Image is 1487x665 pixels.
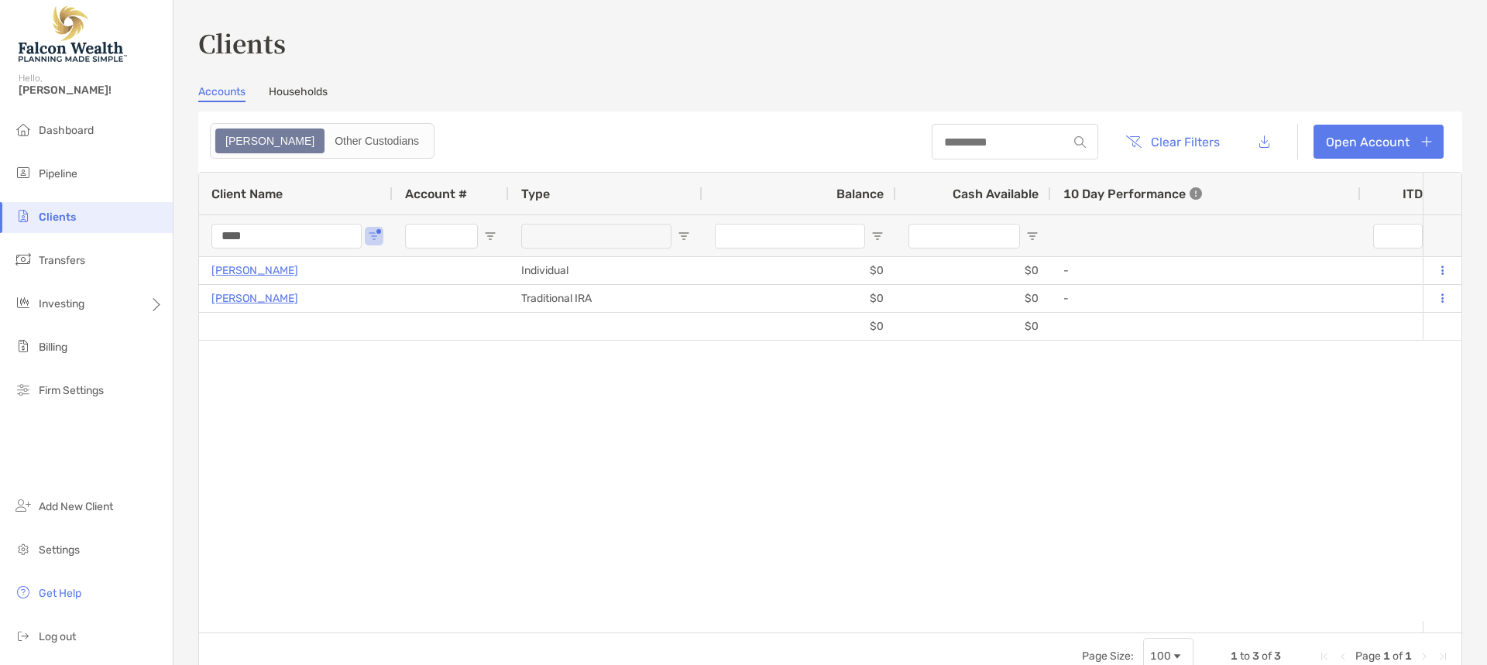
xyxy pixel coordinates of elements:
div: $0 [702,313,896,340]
a: [PERSON_NAME] [211,261,298,280]
button: Open Filter Menu [678,230,690,242]
div: 10 Day Performance [1063,173,1202,214]
div: Last Page [1437,650,1449,663]
input: Account # Filter Input [405,224,478,249]
div: $0 [702,257,896,284]
span: Billing [39,341,67,354]
button: Open Filter Menu [368,230,380,242]
input: Client Name Filter Input [211,224,362,249]
button: Open Filter Menu [1026,230,1039,242]
span: Settings [39,543,80,557]
img: dashboard icon [14,120,33,139]
div: - [1063,286,1348,311]
span: of [1262,650,1272,663]
img: firm-settings icon [14,380,33,399]
div: segmented control [210,123,434,159]
div: $0 [896,313,1051,340]
span: Dashboard [39,124,94,137]
div: Other Custodians [326,130,428,152]
img: get-help icon [14,583,33,602]
span: Client Name [211,187,283,201]
span: Cash Available [953,187,1039,201]
a: [PERSON_NAME] [211,289,298,308]
div: ITD [1403,187,1441,201]
img: logout icon [14,626,33,645]
span: Firm Settings [39,384,104,397]
span: to [1240,650,1250,663]
span: Clients [39,211,76,224]
span: Page [1355,650,1381,663]
img: Falcon Wealth Planning Logo [19,6,127,62]
span: Get Help [39,587,81,600]
img: input icon [1074,136,1086,148]
div: - [1063,258,1348,283]
button: Open Filter Menu [484,230,496,242]
span: Account # [405,187,467,201]
div: Previous Page [1337,650,1349,663]
span: Log out [39,630,76,643]
img: transfers icon [14,250,33,269]
span: 1 [1405,650,1412,663]
span: of [1393,650,1403,663]
div: $0 [896,285,1051,312]
input: ITD Filter Input [1373,224,1423,249]
span: 3 [1274,650,1281,663]
div: $0 [702,285,896,312]
img: pipeline icon [14,163,33,182]
span: Add New Client [39,500,113,513]
span: [PERSON_NAME]! [19,84,163,97]
div: 100 [1150,650,1171,663]
div: $0 [896,257,1051,284]
span: 1 [1231,650,1238,663]
a: Accounts [198,85,246,102]
a: Open Account [1314,125,1444,159]
img: add_new_client icon [14,496,33,515]
div: First Page [1318,650,1331,663]
div: Next Page [1418,650,1430,663]
input: Balance Filter Input [715,224,865,249]
span: Investing [39,297,84,310]
a: Households [269,85,328,102]
input: Cash Available Filter Input [908,224,1020,249]
div: Traditional IRA [509,285,702,312]
img: settings icon [14,540,33,558]
div: Zoe [217,130,323,152]
img: investing icon [14,293,33,312]
span: Transfers [39,254,85,267]
img: clients icon [14,207,33,225]
button: Open Filter Menu [871,230,884,242]
h3: Clients [198,25,1462,60]
span: Type [521,187,550,201]
span: Pipeline [39,167,77,180]
button: Clear Filters [1114,125,1231,159]
span: Balance [836,187,884,201]
img: billing icon [14,337,33,355]
div: 0% [1361,285,1454,312]
div: Page Size: [1082,650,1134,663]
div: 0% [1361,257,1454,284]
span: 1 [1383,650,1390,663]
div: Individual [509,257,702,284]
span: 3 [1252,650,1259,663]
